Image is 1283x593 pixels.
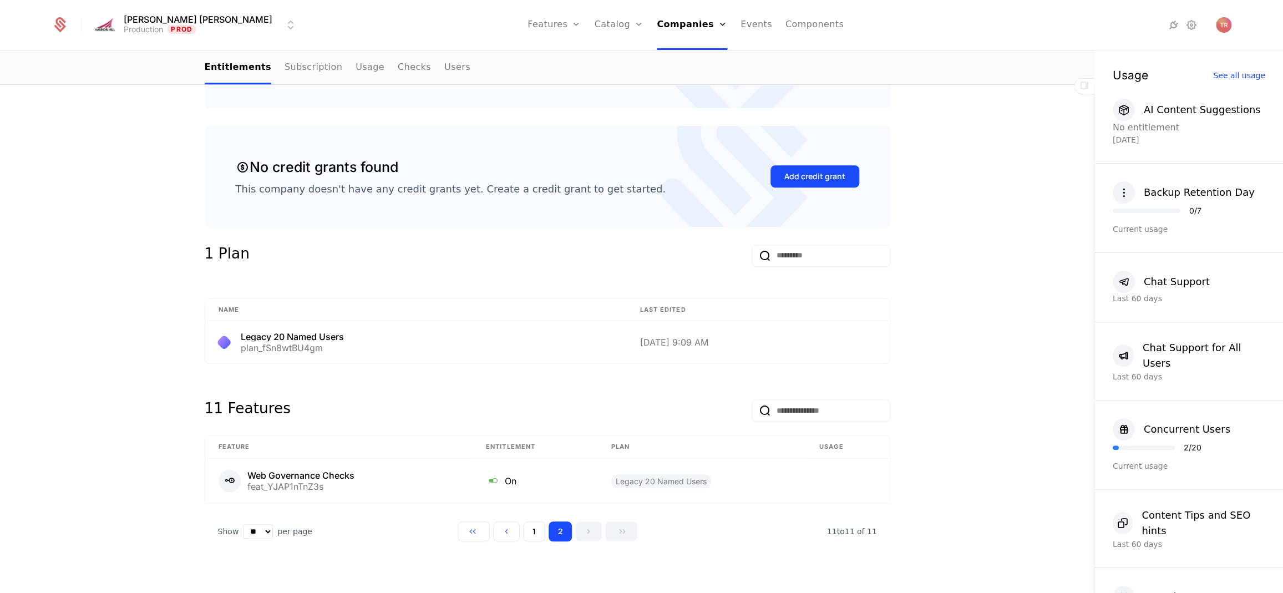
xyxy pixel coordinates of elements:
div: Chat Support for All Users [1143,340,1265,371]
button: Chat Support for All Users [1113,340,1265,371]
div: [DATE] [1113,134,1265,145]
button: Go to page 1 [523,521,545,541]
div: Table pagination [205,521,890,541]
div: feat_YJAP1nTnZ3s [247,482,354,491]
div: No credit grants found [236,157,398,178]
nav: Main [205,52,890,84]
span: Legacy 20 Named Users [611,474,711,488]
button: Go to last page [605,521,637,541]
div: This company doesn't have any credit grants yet. Create a credit grant to get started. [236,183,666,196]
div: Legacy 20 Named Users [241,332,344,341]
img: Tim Reilly [1216,17,1231,33]
button: Go to first page [458,521,490,541]
div: On [486,473,585,488]
div: Content Tips and SEO hints [1142,508,1265,539]
div: See all usage [1213,72,1265,79]
button: Concurrent Users [1113,418,1230,440]
span: No entitlement [1113,122,1179,133]
button: Add credit grant [770,165,859,187]
div: Usage [1113,69,1148,81]
div: AI Content Suggestions [1144,102,1261,118]
div: Last 60 days [1113,371,1265,382]
a: Subscription [285,52,342,84]
th: Name [205,298,627,322]
div: Chat Support [1144,274,1210,290]
a: Usage [356,52,384,84]
button: Go to next page [575,521,602,541]
div: Add credit grant [784,171,845,182]
button: Open user button [1216,17,1231,33]
a: Settings [1185,18,1198,32]
span: Show [218,526,239,537]
div: [DATE] 9:09 AM [640,338,876,347]
div: Concurrent Users [1144,422,1230,437]
ul: Choose Sub Page [205,52,470,84]
span: per page [277,526,312,537]
span: 11 [827,527,877,536]
div: Last 60 days [1113,539,1265,550]
a: Users [444,52,470,84]
div: 0 / 7 [1189,207,1201,215]
div: Page navigation [458,521,637,541]
span: [PERSON_NAME] [PERSON_NAME] [124,15,272,24]
button: Go to previous page [493,521,520,541]
div: Last 60 days [1113,293,1265,304]
select: Select page size [243,524,273,539]
div: Backup Retention Day [1144,185,1255,200]
th: Feature [205,435,473,459]
span: Prod [168,25,196,34]
div: Current usage [1113,460,1265,472]
div: 11 Features [205,399,291,422]
button: AI Content Suggestions [1113,99,1261,121]
button: Chat Support [1113,271,1210,293]
th: Entitlement [473,435,598,459]
th: Usage [806,435,890,459]
div: 1 Plan [205,245,250,267]
button: Backup Retention Day [1113,181,1255,204]
a: Checks [398,52,431,84]
button: Go to page 2 [549,521,572,541]
a: Integrations [1167,18,1180,32]
button: Content Tips and SEO hints [1113,508,1265,539]
div: plan_fSn8wtBU4gm [241,343,344,352]
span: 11 to 11 of [827,527,867,536]
div: Current usage [1113,224,1265,235]
button: Select environment [95,13,297,37]
img: Hannon Hill [92,16,118,33]
div: 2 / 20 [1184,444,1201,452]
div: Web Governance Checks [247,471,354,480]
th: Last edited [626,298,889,322]
div: Production [124,24,163,35]
a: Entitlements [205,52,271,84]
th: plan [598,435,806,459]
